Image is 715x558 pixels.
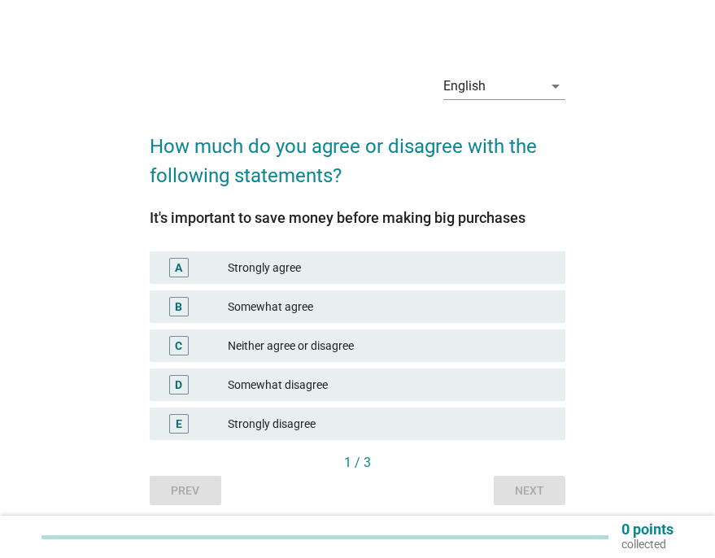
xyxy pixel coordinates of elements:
[150,453,565,473] div: 1 / 3
[228,336,552,355] div: Neither agree or disagree
[175,377,182,394] div: D
[621,537,674,551] p: collected
[228,258,552,277] div: Strongly agree
[150,207,565,229] div: It's important to save money before making big purchases
[228,297,552,316] div: Somewhat agree
[228,414,552,434] div: Strongly disagree
[175,299,182,316] div: B
[621,522,674,537] p: 0 points
[175,259,182,277] div: A
[228,375,552,395] div: Somewhat disagree
[175,338,182,355] div: C
[443,79,486,94] div: English
[150,116,565,190] h2: How much do you agree or disagree with the following statements?
[546,76,565,96] i: arrow_drop_down
[176,416,182,433] div: E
